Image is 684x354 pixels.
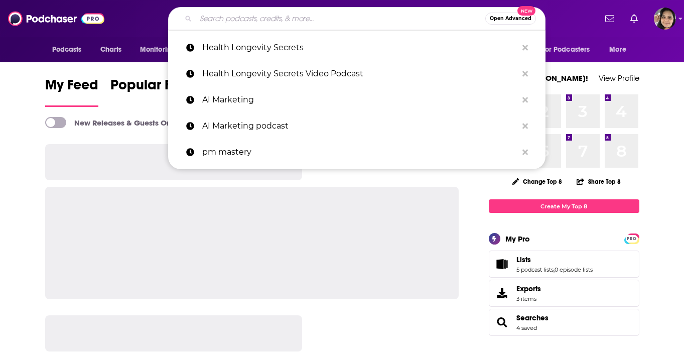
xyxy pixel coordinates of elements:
a: Lists [492,257,512,271]
span: Lists [516,255,531,264]
p: Health Longevity Secrets [202,35,517,61]
button: open menu [133,40,189,59]
a: New Releases & Guests Only [45,117,177,128]
a: 5 podcast lists [516,266,554,273]
a: AI Marketing podcast [168,113,545,139]
p: AI Marketing [202,87,517,113]
img: Podchaser - Follow, Share and Rate Podcasts [8,9,104,28]
span: 3 items [516,295,541,302]
span: Charts [100,43,122,57]
span: For Podcasters [542,43,590,57]
span: Exports [492,286,512,300]
a: Exports [489,280,639,307]
p: Health Longevity Secrets Video Podcast [202,61,517,87]
a: My Feed [45,76,98,107]
a: Lists [516,255,593,264]
div: Search podcasts, credits, & more... [168,7,545,30]
a: 0 episode lists [555,266,593,273]
button: open menu [45,40,95,59]
button: open menu [602,40,639,59]
a: PRO [626,234,638,242]
p: pm mastery [202,139,517,165]
a: Searches [492,315,512,329]
span: New [517,6,535,16]
span: More [609,43,626,57]
a: View Profile [599,73,639,83]
button: Change Top 8 [506,175,569,188]
span: Exports [516,284,541,293]
a: Show notifications dropdown [601,10,618,27]
span: My Feed [45,76,98,99]
p: AI Marketing podcast [202,113,517,139]
span: , [554,266,555,273]
a: AI Marketing [168,87,545,113]
a: Create My Top 8 [489,199,639,213]
a: pm mastery [168,139,545,165]
a: Show notifications dropdown [626,10,642,27]
img: User Profile [654,8,676,30]
span: Open Advanced [490,16,531,21]
a: Health Longevity Secrets [168,35,545,61]
button: open menu [535,40,605,59]
span: PRO [626,235,638,243]
span: Searches [489,309,639,336]
button: Share Top 8 [576,172,621,191]
span: Logged in as shelbyjanner [654,8,676,30]
span: Podcasts [52,43,82,57]
a: 4 saved [516,324,537,331]
span: Popular Feed [110,76,196,99]
span: Lists [489,251,639,278]
button: Open AdvancedNew [485,13,536,25]
span: Monitoring [140,43,176,57]
a: Popular Feed [110,76,196,107]
input: Search podcasts, credits, & more... [196,11,485,27]
a: Health Longevity Secrets Video Podcast [168,61,545,87]
button: Show profile menu [654,8,676,30]
div: My Pro [505,234,530,244]
a: Charts [94,40,128,59]
a: Searches [516,313,549,322]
